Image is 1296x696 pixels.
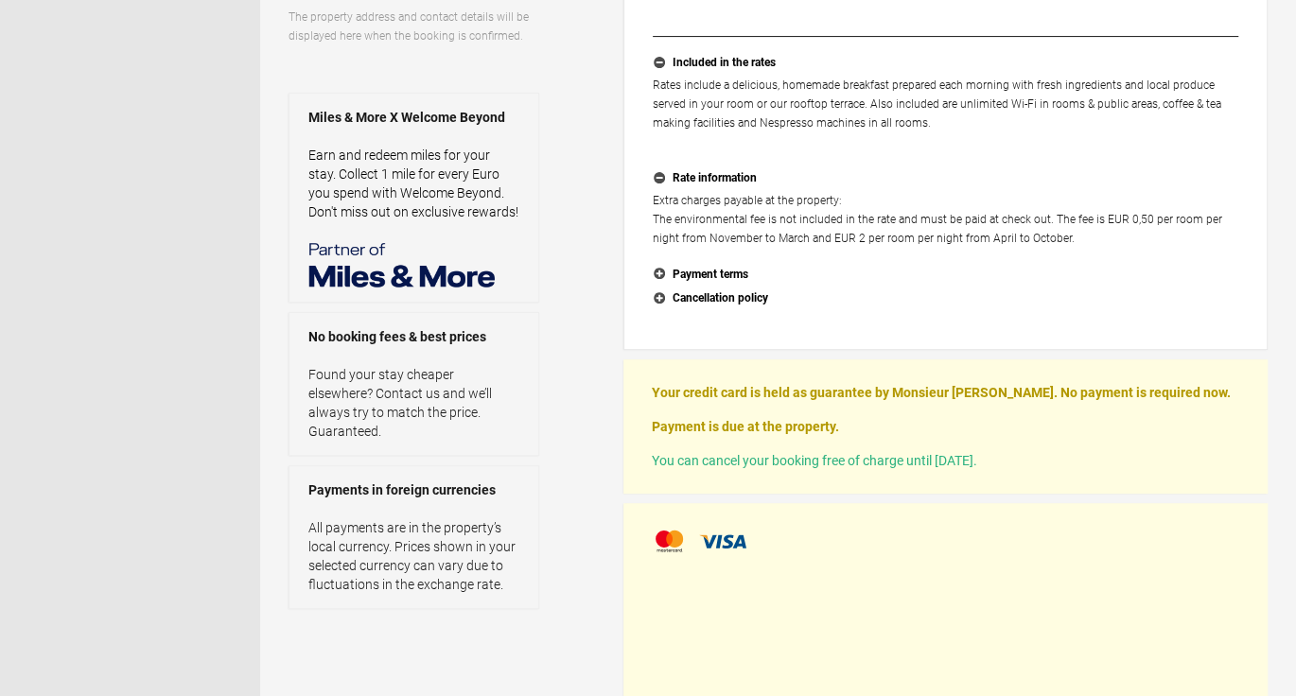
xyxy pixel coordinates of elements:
[308,108,519,127] strong: Miles & More X Welcome Beyond
[653,76,1238,151] p: Rates include a delicious, homemade breakfast prepared each morning with fresh ingredients and lo...
[652,419,839,434] strong: Payment is due at the property.
[653,263,1238,287] button: Payment terms
[653,51,1238,76] button: Included in the rates
[308,148,518,219] a: Earn and redeem miles for your stay. Collect 1 mile for every Euro you spend with Welcome Beyond....
[308,240,498,287] img: Miles & More
[653,166,1238,191] button: Rate information
[653,287,1238,311] button: Cancellation policy
[308,518,519,594] p: All payments are in the property’s local currency. Prices shown in your selected currency can var...
[308,327,519,346] strong: No booking fees & best prices
[652,453,977,468] span: You can cancel your booking free of charge until [DATE].
[308,480,519,499] strong: Payments in foreign currencies
[653,191,1238,248] p: Extra charges payable at the property: The environmental fee is not included in the rate and must...
[289,8,539,45] p: The property address and contact details will be displayed here when the booking is confirmed.
[308,365,519,441] p: Found your stay cheaper elsewhere? Contact us and we’ll always try to match the price. Guaranteed.
[652,385,1231,400] strong: Your credit card is held as guarantee by Monsieur [PERSON_NAME]. No payment is required now.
